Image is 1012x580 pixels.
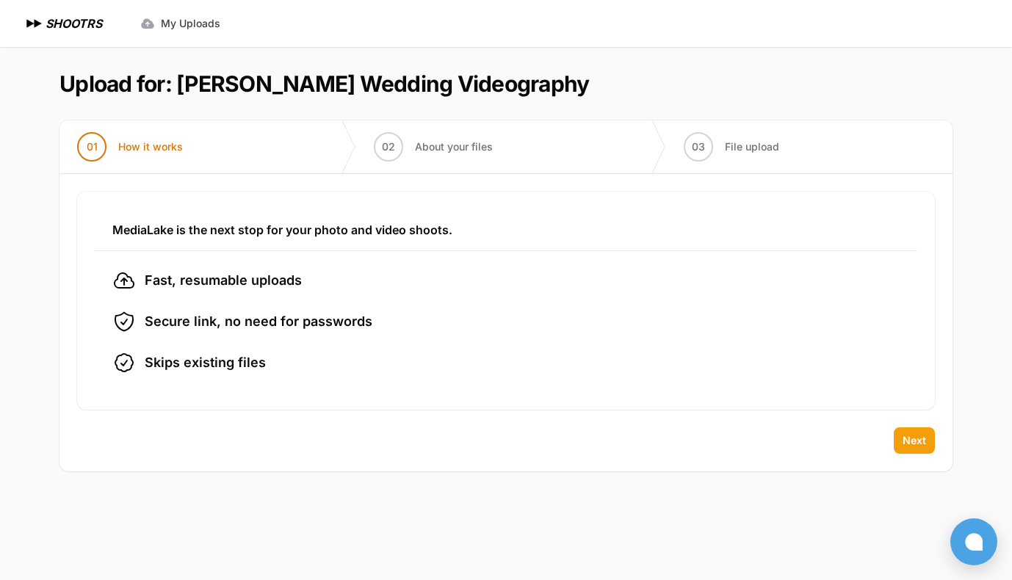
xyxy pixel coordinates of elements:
[24,15,46,32] img: SHOOTRS
[59,70,589,97] h1: Upload for: [PERSON_NAME] Wedding Videography
[112,221,900,239] h3: MediaLake is the next stop for your photo and video shoots.
[145,270,302,291] span: Fast, resumable uploads
[666,120,797,173] button: 03 File upload
[725,139,779,154] span: File upload
[59,120,200,173] button: 01 How it works
[903,433,926,448] span: Next
[24,15,102,32] a: SHOOTRS SHOOTRS
[131,10,229,37] a: My Uploads
[692,139,705,154] span: 03
[46,15,102,32] h1: SHOOTRS
[87,139,98,154] span: 01
[415,139,493,154] span: About your files
[382,139,395,154] span: 02
[950,518,997,565] button: Open chat window
[145,311,372,332] span: Secure link, no need for passwords
[145,352,266,373] span: Skips existing files
[118,139,183,154] span: How it works
[356,120,510,173] button: 02 About your files
[161,16,220,31] span: My Uploads
[894,427,935,454] button: Next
